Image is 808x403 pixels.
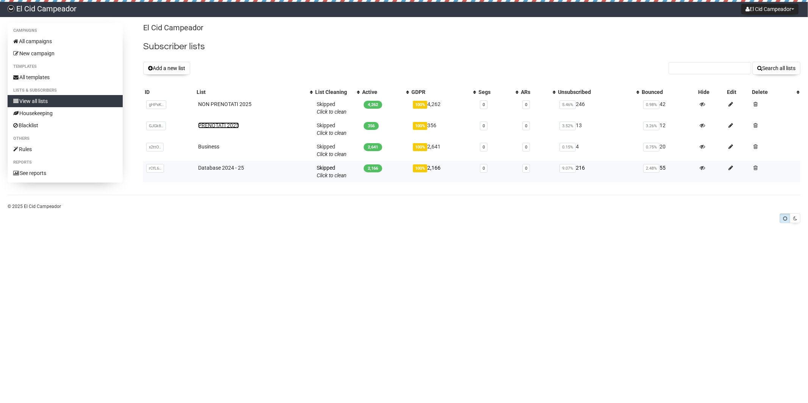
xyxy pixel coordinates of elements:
[314,87,361,97] th: List Cleaning: No sort applied, activate to apply an ascending sort
[525,102,527,107] a: 0
[364,164,382,172] span: 2,166
[317,101,347,115] span: Skipped
[560,122,576,130] span: 3.52%
[8,71,123,83] a: All templates
[643,143,660,152] span: 0.75%
[556,119,640,140] td: 13
[521,88,549,96] div: ARs
[317,122,347,136] span: Skipped
[8,26,123,35] li: Campaigns
[752,88,793,96] div: Delete
[8,202,800,211] p: © 2025 El Cid Campeador
[198,122,239,128] a: PRENOTATI 2025
[146,164,164,173] span: rCfL6..
[410,161,477,182] td: 2,166
[558,88,633,96] div: Unsubscribed
[643,122,660,130] span: 3.26%
[642,88,695,96] div: Bounced
[317,109,347,115] a: Click to clean
[477,87,519,97] th: Segs: No sort applied, activate to apply an ascending sort
[361,87,410,97] th: Active: No sort applied, activate to apply an ascending sort
[8,35,123,47] a: All campaigns
[697,87,726,97] th: Hide: No sort applied, sorting is disabled
[413,143,427,151] span: 100%
[197,88,306,96] div: List
[741,4,799,14] button: El Cid Campeador
[478,88,512,96] div: Segs
[413,122,427,130] span: 100%
[560,164,576,173] span: 9.07%
[483,102,485,107] a: 0
[560,100,576,109] span: 5.46%
[317,165,347,178] span: Skipped
[198,144,219,150] a: Business
[413,164,427,172] span: 100%
[146,143,164,152] span: x2ttO..
[364,143,382,151] span: 2,641
[410,119,477,140] td: 356
[364,101,382,109] span: 4,262
[8,134,123,143] li: Others
[198,101,252,107] a: NON PRENOTATI 2025
[640,97,697,119] td: 42
[8,167,123,179] a: See reports
[8,86,123,95] li: Lists & subscribers
[8,158,123,167] li: Reports
[643,164,660,173] span: 2.48%
[198,165,244,171] a: Database 2024 - 25
[8,5,14,12] img: 9c7fae33208547e647ef6b78e0becce6
[413,101,427,109] span: 100%
[8,107,123,119] a: Housekeeping
[317,172,347,178] a: Click to clean
[640,161,697,182] td: 55
[317,144,347,157] span: Skipped
[640,140,697,161] td: 20
[556,140,640,161] td: 4
[410,140,477,161] td: 2,641
[519,87,556,97] th: ARs: No sort applied, activate to apply an ascending sort
[483,166,485,171] a: 0
[556,97,640,119] td: 246
[699,88,724,96] div: Hide
[525,145,527,150] a: 0
[750,87,800,97] th: Delete: No sort applied, activate to apply an ascending sort
[560,143,576,152] span: 0.15%
[411,88,469,96] div: GDPR
[727,88,749,96] div: Edit
[725,87,750,97] th: Edit: No sort applied, sorting is disabled
[640,119,697,140] td: 12
[752,62,800,75] button: Search all lists
[195,87,314,97] th: List: No sort applied, activate to apply an ascending sort
[483,145,485,150] a: 0
[8,95,123,107] a: View all lists
[556,87,640,97] th: Unsubscribed: No sort applied, activate to apply an ascending sort
[143,62,190,75] button: Add a new list
[640,87,697,97] th: Bounced: No sort applied, sorting is disabled
[362,88,402,96] div: Active
[8,119,123,131] a: Blacklist
[317,130,347,136] a: Click to clean
[146,100,166,109] span: gHPxK..
[556,161,640,182] td: 216
[525,166,527,171] a: 0
[483,123,485,128] a: 0
[143,40,800,53] h2: Subscriber lists
[410,97,477,119] td: 4,262
[364,122,379,130] span: 356
[145,88,194,96] div: ID
[146,122,166,130] span: GJGk8..
[410,87,477,97] th: GDPR: No sort applied, activate to apply an ascending sort
[8,62,123,71] li: Templates
[143,23,800,33] p: El Cid Campeador
[317,151,347,157] a: Click to clean
[8,47,123,59] a: New campaign
[8,143,123,155] a: Rules
[525,123,527,128] a: 0
[643,100,660,109] span: 0.98%
[143,87,195,97] th: ID: No sort applied, sorting is disabled
[315,88,353,96] div: List Cleaning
